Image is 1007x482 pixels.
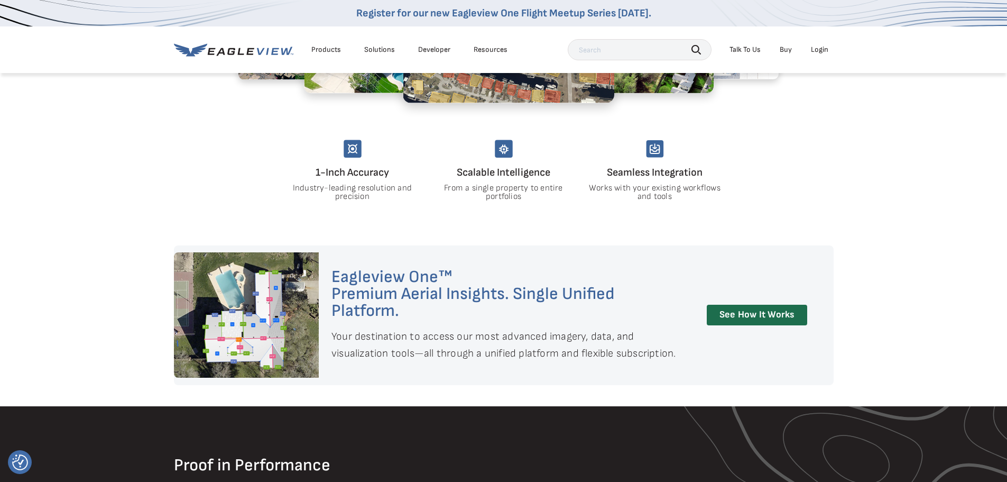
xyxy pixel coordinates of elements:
[811,45,828,54] div: Login
[729,45,761,54] div: Talk To Us
[437,184,570,201] p: From a single property to entire portfolios
[285,184,419,201] p: Industry-leading resolution and precision
[12,454,28,470] img: Revisit consent button
[707,305,807,325] a: See How It Works
[495,140,513,158] img: scalable-intelligency.svg
[344,140,362,158] img: unmatched-accuracy.svg
[588,184,722,201] p: Works with your existing workflows and tools
[311,45,341,54] div: Products
[12,454,28,470] button: Consent Preferences
[568,39,712,60] input: Search
[588,164,722,181] h4: Seamless Integration
[285,164,420,181] h4: 1-Inch Accuracy
[437,164,571,181] h4: Scalable Intelligence
[780,45,792,54] a: Buy
[474,45,507,54] div: Resources
[364,45,395,54] div: Solutions
[646,140,664,158] img: seamless-integration.svg
[418,45,450,54] a: Developer
[174,457,834,474] h2: Proof in Performance
[331,328,683,362] p: Your destination to access our most advanced imagery, data, and visualization tools—all through a...
[356,7,651,20] a: Register for our new Eagleview One Flight Meetup Series [DATE].
[331,269,683,320] h2: Eagleview One™ Premium Aerial Insights. Single Unified Platform.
